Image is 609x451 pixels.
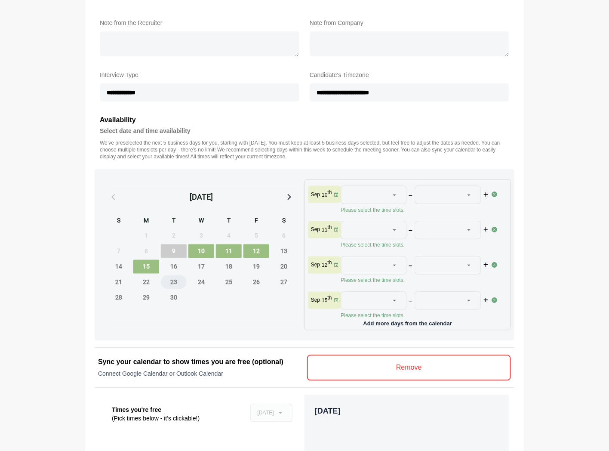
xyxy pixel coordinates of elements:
[243,260,269,274] span: Friday, September 19, 2025
[308,318,507,327] p: Add more days from the calendar
[188,260,214,274] span: Wednesday, September 17, 2025
[243,229,269,243] span: Friday, September 5, 2025
[98,357,302,368] h2: Sync your calendar to show times you are free (optional)
[322,298,327,304] strong: 15
[328,225,332,231] sup: th
[112,406,200,414] p: Times you're free
[243,216,269,227] div: F
[271,229,297,243] span: Saturday, September 6, 2025
[190,191,213,203] div: [DATE]
[271,244,297,258] span: Saturday, September 13, 2025
[133,244,159,258] span: Monday, September 8, 2025
[106,244,132,258] span: Sunday, September 7, 2025
[106,260,132,274] span: Sunday, September 14, 2025
[106,275,132,289] span: Sunday, September 21, 2025
[271,260,297,274] span: Saturday, September 20, 2025
[161,260,187,274] span: Tuesday, September 16, 2025
[188,229,214,243] span: Wednesday, September 3, 2025
[341,207,492,213] p: Please select the time slots.
[216,260,242,274] span: Thursday, September 18, 2025
[161,229,187,243] span: Tuesday, September 2, 2025
[216,229,242,243] span: Thursday, September 4, 2025
[311,191,320,198] p: Sep
[322,227,327,233] strong: 11
[100,70,299,80] label: Interview Type
[216,275,242,289] span: Thursday, September 25, 2025
[311,262,320,269] p: Sep
[98,370,302,378] p: Connect Google Calendar or Outlook Calendar
[106,216,132,227] div: S
[161,275,187,289] span: Tuesday, September 23, 2025
[106,291,132,305] span: Sunday, September 28, 2025
[216,216,242,227] div: T
[328,295,332,301] sup: th
[310,70,509,80] label: Candidate's Timezone
[271,216,297,227] div: S
[133,216,159,227] div: M
[341,312,492,319] p: Please select the time slots.
[100,126,509,136] h4: Select date and time availability
[307,355,511,381] v-button: Remove
[341,242,492,249] p: Please select the time slots.
[188,216,214,227] div: W
[133,260,159,274] span: Monday, September 15, 2025
[133,229,159,243] span: Monday, September 1, 2025
[322,263,327,269] strong: 12
[328,189,332,195] sup: th
[161,216,187,227] div: T
[310,18,509,28] label: Note from Company
[188,244,214,258] span: Wednesday, September 10, 2025
[100,139,509,160] p: We’ve preselected the next 5 business days for you, starting with [DATE]. You must keep at least ...
[188,275,214,289] span: Wednesday, September 24, 2025
[133,275,159,289] span: Monday, September 22, 2025
[311,297,320,304] p: Sep
[216,244,242,258] span: Thursday, September 11, 2025
[328,260,332,266] sup: th
[315,405,499,417] p: [DATE]
[311,226,320,233] p: Sep
[112,414,200,423] p: (Pick times below - it’s clickable!)
[100,18,299,28] label: Note from the Recruiter
[100,114,509,126] h3: Availability
[161,291,187,305] span: Tuesday, September 30, 2025
[341,277,492,284] p: Please select the time slots.
[243,275,269,289] span: Friday, September 26, 2025
[243,244,269,258] span: Friday, September 12, 2025
[133,291,159,305] span: Monday, September 29, 2025
[322,192,327,198] strong: 10
[161,244,187,258] span: Tuesday, September 9, 2025
[271,275,297,289] span: Saturday, September 27, 2025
